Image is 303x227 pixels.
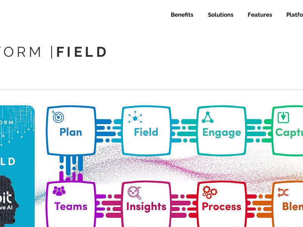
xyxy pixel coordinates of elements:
p: Features [244,8,276,21]
a: Benefits [162,8,199,21]
p: Solutions [204,8,237,21]
div: Features [239,8,278,21]
p: Benefits [167,8,197,21]
span: FIELD [56,44,109,60]
div: Solutions [199,8,239,21]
